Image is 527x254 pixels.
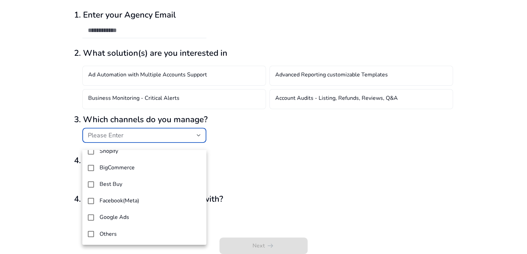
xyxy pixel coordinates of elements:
[100,214,129,221] h4: Google Ads
[100,230,201,238] span: Others
[100,198,139,204] h4: Facebook(Meta)
[100,181,122,188] h4: Best Buy
[100,148,118,155] h4: Shopify
[100,165,135,171] h4: BigCommerce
